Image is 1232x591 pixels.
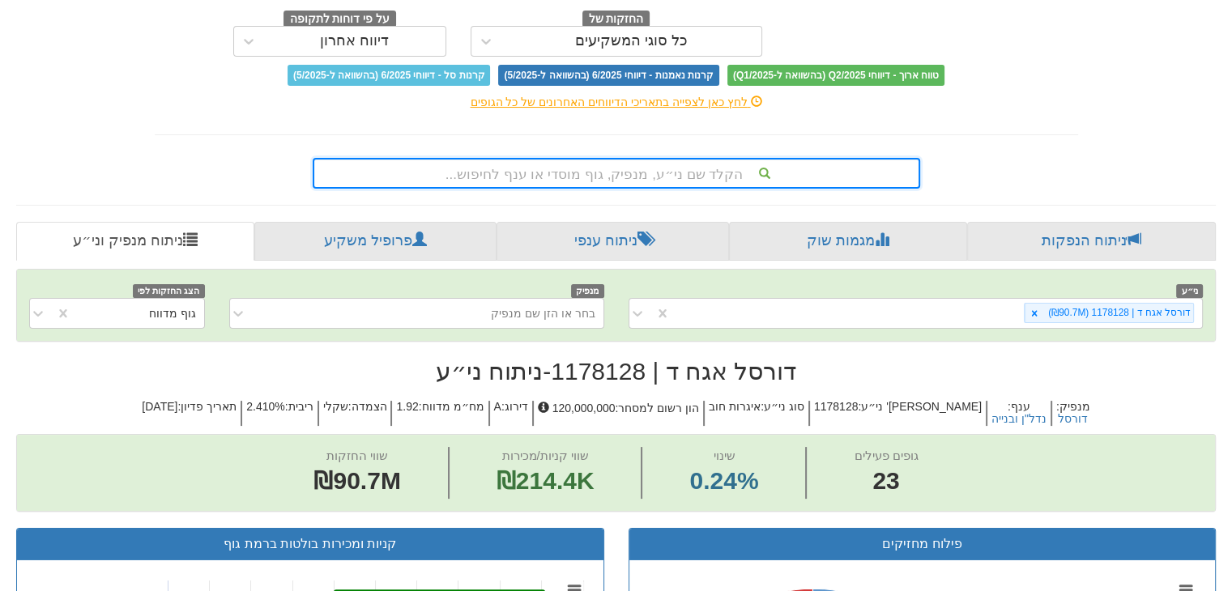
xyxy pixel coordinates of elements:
a: מגמות שוק [729,222,968,261]
span: ₪214.4K [497,467,595,494]
span: ₪90.7M [313,467,400,494]
div: גוף מדווח [149,305,196,321]
h5: סוג ני״ע : איגרות חוב [703,401,808,426]
h3: קניות ומכירות בולטות ברמת גוף [29,537,591,551]
span: טווח ארוך - דיווחי Q2/2025 (בהשוואה ל-Q1/2025) [727,65,944,86]
span: על פי דוחות לתקופה [283,11,396,28]
span: 23 [854,464,918,499]
div: דיווח אחרון [320,33,389,49]
h5: ענף : [986,401,1051,426]
div: בחר או הזן שם מנפיק [491,305,595,321]
span: ני״ע [1176,284,1203,298]
span: קרנות נאמנות - דיווחי 6/2025 (בהשוואה ל-5/2025) [498,65,718,86]
h5: מח״מ מדווח : 1.92 [390,401,488,426]
span: 0.24% [689,464,758,499]
a: פרופיל משקיע [254,222,497,261]
h5: ריבית : 2.410% [241,401,317,426]
span: קרנות סל - דיווחי 6/2025 (בהשוואה ל-5/2025) [288,65,490,86]
button: דורסל [1058,413,1088,425]
h5: הון רשום למסחר : 120,000,000 [532,401,703,426]
h5: מנפיק : [1051,401,1094,426]
div: הקלד שם ני״ע, מנפיק, גוף מוסדי או ענף לחיפוש... [314,159,919,187]
a: ניתוח ענפי [497,222,729,261]
a: ניתוח מנפיק וני״ע [16,222,254,261]
span: שינוי [713,449,735,462]
h3: פילוח מחזיקים [642,537,1204,551]
div: לחץ כאן לצפייה בתאריכי הדיווחים האחרונים של כל הגופים [143,94,1090,110]
span: שווי קניות/מכירות [501,449,588,462]
div: כל סוגי המשקיעים [575,33,688,49]
h5: דירוג : A [488,401,532,426]
button: נדל"ן ובנייה [991,413,1047,425]
h5: [PERSON_NAME]' ני״ע : 1178128 [808,401,986,426]
a: ניתוח הנפקות [967,222,1216,261]
span: החזקות של [582,11,650,28]
div: דורסל אגח ד | 1178128 (₪90.7M) [1043,304,1193,322]
span: הצג החזקות לפי [133,284,204,298]
h5: תאריך פדיון : [DATE] [138,401,241,426]
span: גופים פעילים [854,449,918,462]
h2: דורסל אגח ד | 1178128 - ניתוח ני״ע [16,358,1216,385]
span: מנפיק [571,284,604,298]
h5: הצמדה : שקלי [318,401,391,426]
span: שווי החזקות [326,449,388,462]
